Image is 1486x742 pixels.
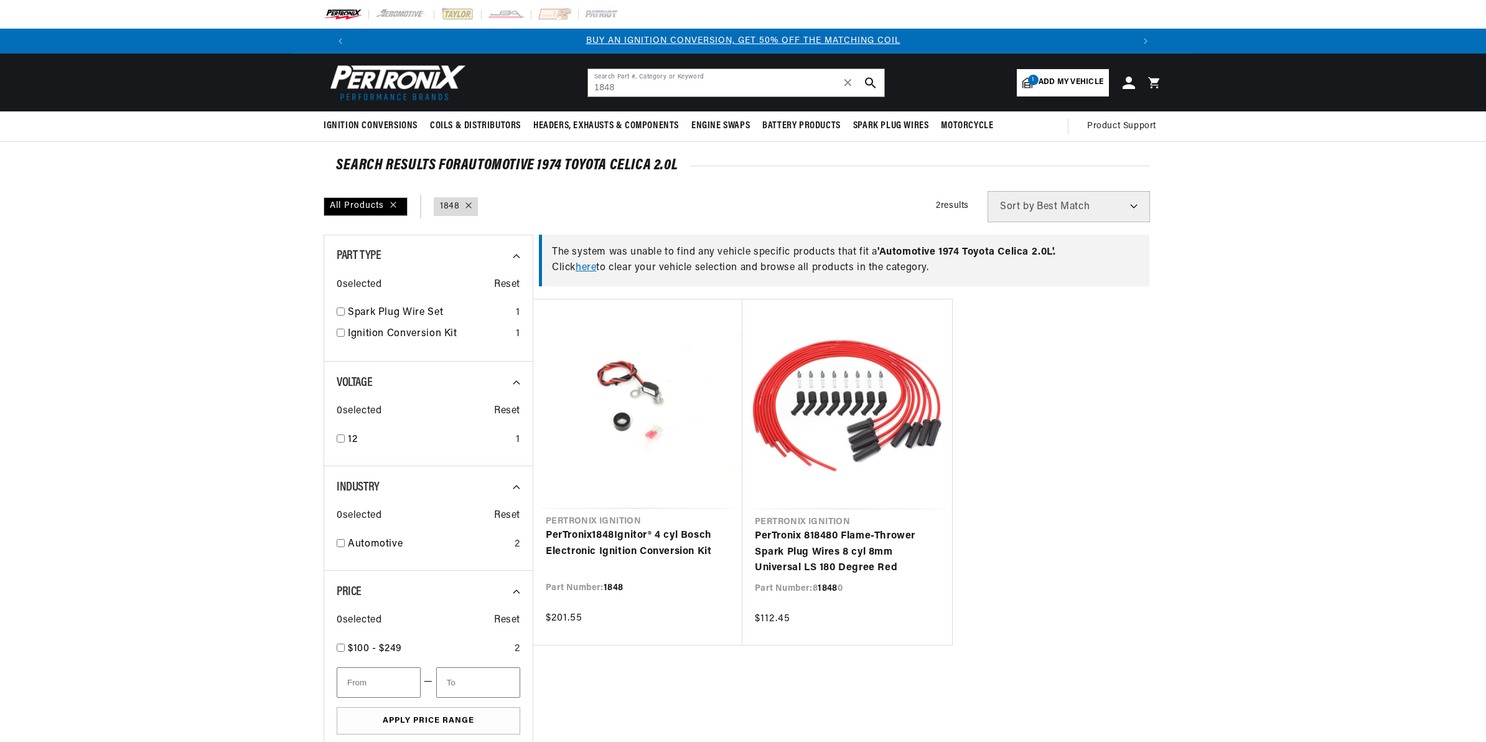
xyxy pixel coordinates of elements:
span: Engine Swaps [691,120,750,133]
input: Search Part #, Category or Keyword [588,69,884,96]
summary: Motorcycle [935,111,999,141]
div: SEARCH RESULTS FOR Automotive 1974 Toyota Celica 2.0L [336,159,1150,172]
summary: Headers, Exhausts & Components [527,111,685,141]
summary: Product Support [1087,111,1162,141]
span: 0 selected [337,508,381,524]
span: Price [337,586,362,598]
input: To [436,667,520,698]
span: Headers, Exhausts & Components [533,120,679,133]
div: 1 of 3 [353,34,1133,48]
span: Coils & Distributors [430,120,521,133]
span: Spark Plug Wires [853,120,929,133]
slideshow-component: Translation missing: en.sections.announcements.announcement_bar [292,29,1194,54]
span: Voltage [337,377,372,389]
span: Battery Products [762,120,841,133]
summary: Coils & Distributors [424,111,527,141]
button: search button [857,69,884,96]
span: Sort by [1000,202,1034,212]
button: Translation missing: en.sections.announcements.next_announcement [1133,29,1158,54]
div: All Products [324,197,408,216]
summary: Battery Products [756,111,847,141]
span: — [424,674,433,690]
span: Reset [494,403,520,420]
span: Industry [337,481,380,494]
span: Ignition Conversions [324,120,418,133]
span: Reset [494,277,520,293]
div: 1 [516,432,520,448]
span: Product Support [1087,120,1156,133]
a: Automotive [348,537,510,553]
span: 0 selected [337,613,381,629]
span: Part Type [337,250,381,262]
summary: Ignition Conversions [324,111,424,141]
a: here [576,263,596,273]
a: Ignition Conversion Kit [348,326,511,342]
summary: Engine Swaps [685,111,756,141]
a: PerTronix 818480 Flame-Thrower Spark Plug Wires 8 cyl 8mm Universal LS 180 Degree Red [755,528,940,576]
a: BUY AN IGNITION CONVERSION, GET 50% OFF THE MATCHING COIL [586,36,900,45]
div: 1 [516,305,520,321]
a: Spark Plug Wire Set [348,305,511,321]
select: Sort by [988,191,1150,222]
span: 0 selected [337,277,381,293]
span: ' Automotive 1974 Toyota Celica 2.0L '. [877,247,1055,257]
span: 2 results [936,201,969,210]
span: Add my vehicle [1039,77,1103,88]
span: 0 selected [337,403,381,420]
a: 1848 [440,200,459,214]
img: Pertronix [324,61,467,104]
span: 1 [1028,75,1039,85]
span: Reset [494,508,520,524]
summary: Spark Plug Wires [847,111,935,141]
a: 1Add my vehicle [1017,69,1109,96]
input: From [337,667,421,698]
span: Motorcycle [941,120,993,133]
a: PerTronix1848Ignitor® 4 cyl Bosch Electronic Ignition Conversion Kit [546,528,730,560]
button: Apply Price Range [337,707,520,735]
a: 12 [348,432,511,448]
div: 1 [516,326,520,342]
span: $100 - $249 [348,644,402,654]
div: 2 [515,641,520,657]
div: 2 [515,537,520,553]
span: Reset [494,613,520,629]
div: Announcement [353,34,1133,48]
button: Translation missing: en.sections.announcements.previous_announcement [328,29,353,54]
div: The system was unable to find any vehicle specific products that fit a Click to clear your vehicl... [539,235,1149,286]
